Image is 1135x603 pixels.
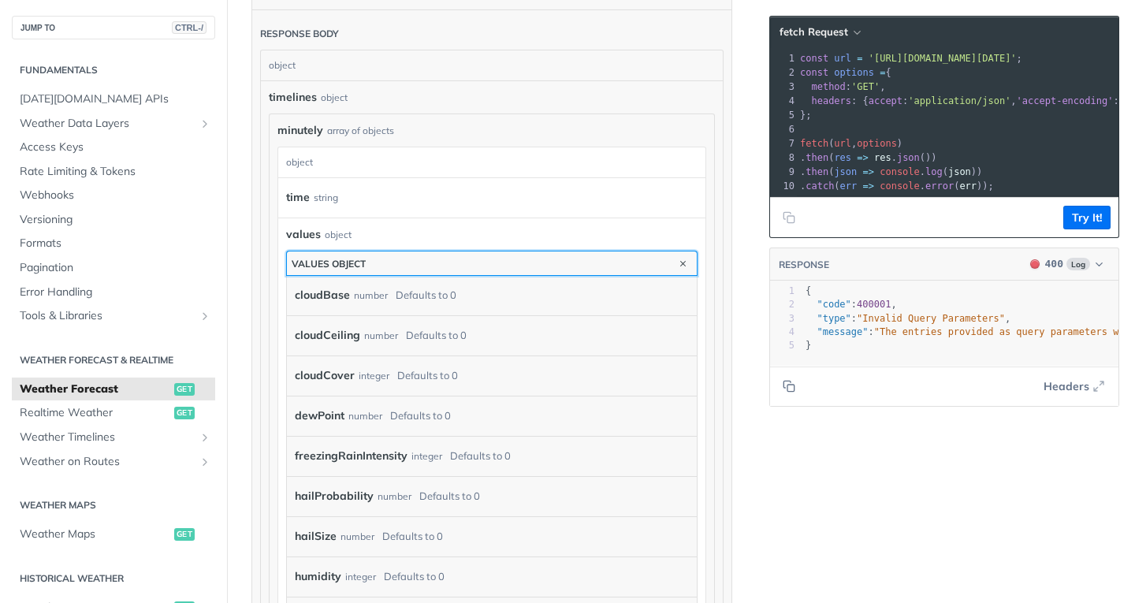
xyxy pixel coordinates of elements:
[20,212,211,228] span: Versioning
[199,310,211,322] button: Show subpages for Tools & Libraries
[840,181,858,192] span: err
[1030,259,1040,269] span: 400
[12,208,215,232] a: Versioning
[778,257,830,273] button: RESPONSE
[806,299,897,310] span: : ,
[199,117,211,130] button: Show subpages for Weather Data Layers
[851,81,880,92] span: 'GET'
[834,166,857,177] span: json
[800,152,937,163] span: . ( . ())
[834,53,851,64] span: url
[12,571,215,586] h2: Historical Weather
[269,89,317,106] span: timelines
[770,285,794,298] div: 1
[869,53,1017,64] span: '[URL][DOMAIN_NAME][DATE]'
[174,383,195,396] span: get
[770,326,794,339] div: 4
[770,151,797,165] div: 8
[12,160,215,184] a: Rate Limiting & Tokens
[20,285,211,300] span: Error Handling
[364,324,398,347] div: number
[261,50,719,80] div: object
[20,382,170,397] span: Weather Forecast
[800,53,828,64] span: const
[780,25,848,39] span: fetch Request
[277,122,323,139] span: minutely
[800,138,828,149] span: fetch
[770,65,797,80] div: 2
[397,364,458,387] div: Defaults to 0
[12,16,215,39] button: JUMP TOCTRL-/
[286,186,310,209] label: time
[12,401,215,425] a: Realtime Weatherget
[863,166,874,177] span: =>
[384,565,445,588] div: Defaults to 0
[12,184,215,207] a: Webhooks
[800,81,886,92] span: : ,
[292,258,366,270] div: values object
[12,112,215,136] a: Weather Data LayersShow subpages for Weather Data Layers
[174,528,195,541] span: get
[834,152,851,163] span: res
[811,95,851,106] span: headers
[20,405,170,421] span: Realtime Weather
[12,232,215,255] a: Formats
[295,565,341,588] label: humidity
[800,110,812,121] span: };
[20,116,195,132] span: Weather Data Layers
[800,67,891,78] span: {
[857,152,868,163] span: =>
[1017,95,1114,106] span: 'accept-encoding'
[770,108,797,122] div: 5
[12,426,215,449] a: Weather TimelinesShow subpages for Weather Timelines
[1035,374,1111,398] button: Headers
[12,136,215,159] a: Access Keys
[359,364,389,387] div: integer
[199,431,211,444] button: Show subpages for Weather Timelines
[20,454,195,470] span: Weather on Routes
[278,147,701,177] div: object
[327,124,394,138] div: array of objects
[12,256,215,280] a: Pagination
[834,67,874,78] span: options
[880,67,885,78] span: =
[817,299,850,310] span: "code"
[12,63,215,77] h2: Fundamentals
[908,95,1010,106] span: 'application/json'
[806,285,811,296] span: {
[770,339,794,352] div: 5
[811,81,845,92] span: method
[20,91,211,107] span: [DATE][DOMAIN_NAME] APIs
[770,51,797,65] div: 1
[1066,258,1090,270] span: Log
[20,527,170,542] span: Weather Maps
[800,138,902,149] span: ( , )
[314,186,338,209] div: string
[396,284,456,307] div: Defaults to 0
[948,166,971,177] span: json
[20,188,211,203] span: Webhooks
[857,138,897,149] span: options
[897,152,920,163] span: json
[20,164,211,180] span: Rate Limiting & Tokens
[325,228,352,242] div: object
[12,378,215,401] a: Weather Forecastget
[869,95,902,106] span: accept
[800,166,982,177] span: . ( . ( ))
[287,251,697,275] button: values object
[806,313,1010,324] span: : ,
[800,181,994,192] span: . ( . ( ));
[806,340,811,351] span: }
[774,24,865,40] button: fetch Request
[770,298,794,311] div: 2
[348,404,382,427] div: number
[450,445,511,467] div: Defaults to 0
[411,445,442,467] div: integer
[857,313,1005,324] span: "Invalid Query Parameters"
[20,236,211,251] span: Formats
[1022,256,1111,272] button: 400400Log
[12,281,215,304] a: Error Handling
[817,326,868,337] span: "message"
[295,364,355,387] label: cloudCover
[172,21,207,34] span: CTRL-/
